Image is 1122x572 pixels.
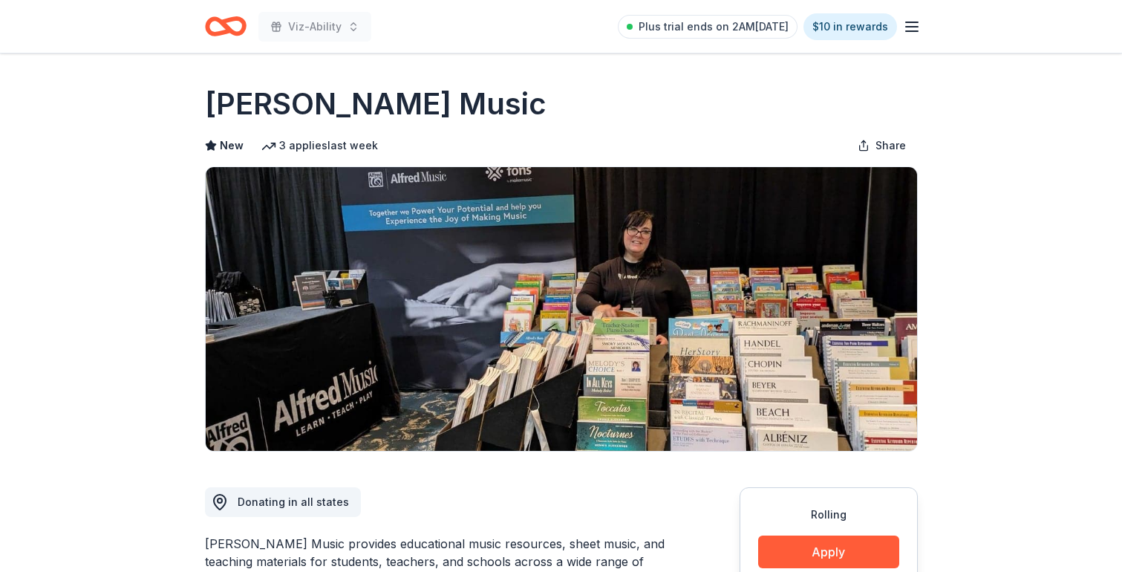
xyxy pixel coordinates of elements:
[758,506,899,524] div: Rolling
[639,18,789,36] span: Plus trial ends on 2AM[DATE]
[846,131,918,160] button: Share
[803,13,897,40] a: $10 in rewards
[205,83,547,125] h1: [PERSON_NAME] Music
[258,12,371,42] button: Viz-Ability
[238,495,349,508] span: Donating in all states
[288,18,342,36] span: Viz-Ability
[206,167,917,451] img: Image for Alfred Music
[618,15,798,39] a: Plus trial ends on 2AM[DATE]
[875,137,906,155] span: Share
[758,536,899,568] button: Apply
[220,137,244,155] span: New
[205,9,247,44] a: Home
[261,137,378,155] div: 3 applies last week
